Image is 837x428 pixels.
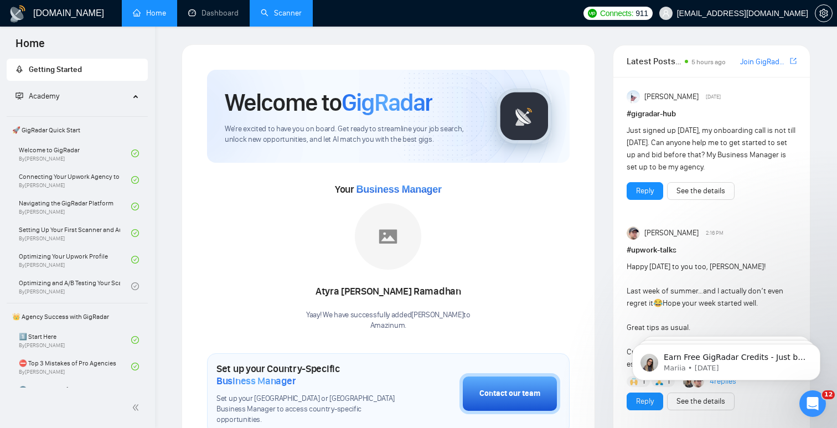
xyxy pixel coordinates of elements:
img: logo [9,5,27,23]
a: export [790,56,797,66]
span: check-circle [131,256,139,264]
button: See the details [667,393,735,410]
a: 1️⃣ Start HereBy[PERSON_NAME] [19,328,131,352]
p: Amazinum . [306,321,471,331]
iframe: Intercom notifications message [616,321,837,398]
img: upwork-logo.png [588,9,597,18]
button: Reply [627,393,663,410]
span: check-circle [131,282,139,290]
a: 🌚 Rookie Traps for New Agencies [19,381,131,405]
h1: Welcome to [225,87,432,117]
span: 2:16 PM [706,228,724,238]
span: Business Manager [356,184,441,195]
span: check-circle [131,229,139,237]
div: Yaay! We have successfully added [PERSON_NAME] to [306,310,471,331]
a: ⛔ Top 3 Mistakes of Pro AgenciesBy[PERSON_NAME] [19,354,131,379]
h1: # gigradar-hub [627,108,797,120]
span: 12 [822,390,835,399]
span: user [662,9,670,17]
button: setting [815,4,833,22]
a: Reply [636,395,654,408]
span: [PERSON_NAME] [644,91,699,103]
h1: Set up your Country-Specific [216,363,404,387]
span: fund-projection-screen [15,92,23,100]
span: Home [7,35,54,59]
span: check-circle [131,363,139,370]
span: Academy [29,91,59,101]
span: Just signed up [DATE], my onboarding call is not till [DATE]. Can anyone help me to get started t... [627,126,795,172]
span: check-circle [131,203,139,210]
div: Contact our team [479,388,540,400]
span: export [790,56,797,65]
span: 👑 Agency Success with GigRadar [8,306,147,328]
a: dashboardDashboard [188,8,239,18]
a: See the details [676,395,725,408]
span: 🚀 GigRadar Quick Start [8,119,147,141]
a: See the details [676,185,725,197]
span: Connects: [600,7,633,19]
span: Happy [DATE] to you too, [PERSON_NAME]! Last week of summer…and I actually don’t even regret it H... [627,262,783,369]
span: Getting Started [29,65,82,74]
button: See the details [667,182,735,200]
a: homeHome [133,8,166,18]
a: Join GigRadar Slack Community [740,56,788,68]
a: Navigating the GigRadar PlatformBy[PERSON_NAME] [19,194,131,219]
span: Your [335,183,442,195]
span: [DATE] [706,92,721,102]
img: placeholder.png [355,203,421,270]
a: setting [815,9,833,18]
span: rocket [15,65,23,73]
img: gigradar-logo.png [497,89,552,144]
span: Set up your [GEOGRAPHIC_DATA] or [GEOGRAPHIC_DATA] Business Manager to access country-specific op... [216,394,404,425]
a: Connecting Your Upwork Agency to GigRadarBy[PERSON_NAME] [19,168,131,192]
li: Getting Started [7,59,148,81]
img: Anisuzzaman Khan [627,90,640,104]
span: We're excited to have you on board. Get ready to streamline your job search, unlock new opportuni... [225,124,479,145]
span: 😂 [653,298,663,308]
span: GigRadar [342,87,432,117]
h1: # upwork-talks [627,244,797,256]
span: check-circle [131,176,139,184]
span: Business Manager [216,375,296,387]
div: Atyra [PERSON_NAME] Ramadhan [306,282,471,301]
span: 911 [635,7,648,19]
img: Igor Šalagin [627,226,640,240]
span: Academy [15,91,59,101]
a: Optimizing Your Upwork ProfileBy[PERSON_NAME] [19,247,131,272]
span: double-left [132,402,143,413]
button: Contact our team [459,373,560,414]
a: Welcome to GigRadarBy[PERSON_NAME] [19,141,131,166]
span: 5 hours ago [691,58,726,66]
a: Setting Up Your First Scanner and Auto-BidderBy[PERSON_NAME] [19,221,131,245]
span: Latest Posts from the GigRadar Community [627,54,681,68]
span: [PERSON_NAME] [644,227,699,239]
iframe: Intercom live chat [799,390,826,417]
span: check-circle [131,149,139,157]
a: searchScanner [261,8,302,18]
a: Reply [636,185,654,197]
button: Reply [627,182,663,200]
span: check-circle [131,336,139,344]
a: Optimizing and A/B Testing Your Scanner for Better ResultsBy[PERSON_NAME] [19,274,131,298]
